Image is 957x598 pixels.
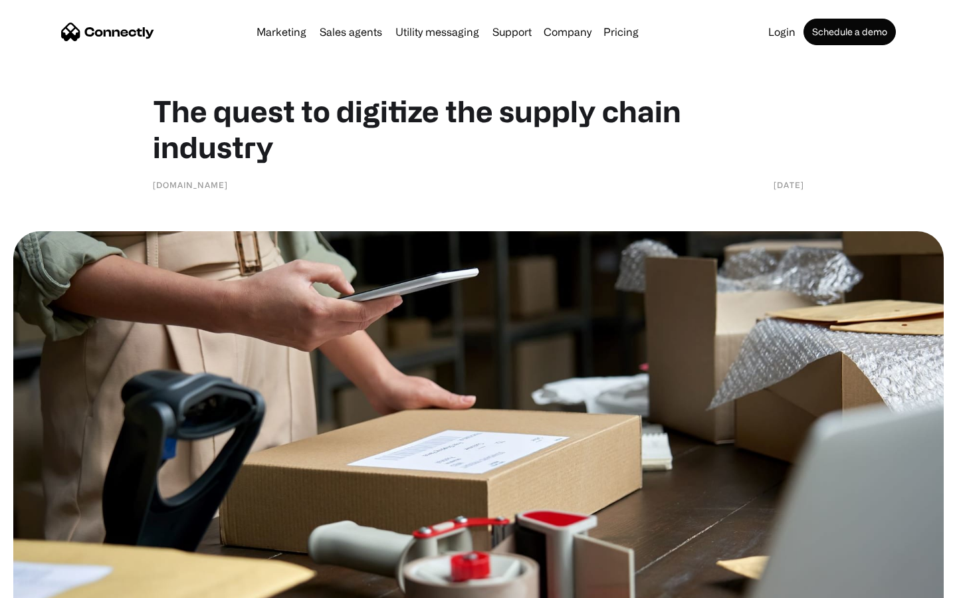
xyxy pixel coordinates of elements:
[774,178,804,191] div: [DATE]
[153,178,228,191] div: [DOMAIN_NAME]
[314,27,387,37] a: Sales agents
[390,27,484,37] a: Utility messaging
[598,27,644,37] a: Pricing
[251,27,312,37] a: Marketing
[13,575,80,593] aside: Language selected: English
[487,27,537,37] a: Support
[763,27,801,37] a: Login
[153,93,804,165] h1: The quest to digitize the supply chain industry
[544,23,591,41] div: Company
[803,19,896,45] a: Schedule a demo
[27,575,80,593] ul: Language list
